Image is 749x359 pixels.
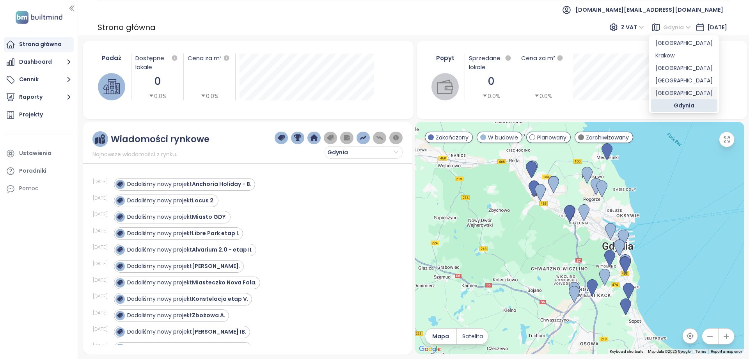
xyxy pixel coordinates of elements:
[19,184,39,193] div: Pomoc
[135,73,179,89] div: 0
[651,49,717,62] div: Krakow
[92,293,112,300] div: [DATE]
[4,72,74,88] button: Cennik
[117,198,122,203] img: icon
[149,92,167,100] div: 0.0%
[462,332,483,341] span: Satelita
[117,230,122,236] img: icon
[192,279,255,286] strong: Miasteczko Nova Fala
[437,79,453,95] img: wallet
[19,166,46,176] div: Poradniki
[192,344,247,352] strong: [STREET_ADDRESS]
[92,150,177,159] span: Najnowsze wiadomości z rynku.
[19,110,43,120] div: Projekty
[192,311,224,319] strong: Zbożowa A
[19,148,51,158] div: Ustawienia
[278,134,285,141] img: price-tag-dark-blue.png
[294,134,301,141] img: trophy-dark-blue.png
[127,328,246,336] div: Dodaliśmy nowy projekt .
[707,23,727,31] span: [DATE]
[192,196,213,204] strong: Locus 2
[376,134,383,141] img: price-decreases.png
[149,93,154,98] span: caret-down
[92,244,112,251] div: [DATE]
[575,0,723,19] span: [DOMAIN_NAME][EMAIL_ADDRESS][DOMAIN_NAME]
[655,101,713,110] div: Gdynia
[417,344,443,354] a: Open this area in Google Maps (opens a new window)
[117,214,122,220] img: icon
[425,329,456,344] button: Mapa
[127,344,248,352] div: Dodaliśmy nowy projekt .
[651,99,717,112] div: Gdynia
[651,37,717,49] div: Warszawa
[127,246,252,254] div: Dodaliśmy nowy projekt .
[648,349,690,354] span: Map data ©2025 Google
[95,134,105,144] img: ruler
[432,332,449,341] span: Mapa
[4,163,74,179] a: Poradniki
[92,195,112,202] div: [DATE]
[4,89,74,105] button: Raporty
[469,73,513,89] div: 0
[586,133,629,142] span: Zarchiwizowany
[655,39,713,47] div: [GEOGRAPHIC_DATA]
[13,9,65,25] img: logo
[482,93,488,98] span: caret-down
[127,196,215,205] div: Dodaliśmy nowy projekt .
[534,92,552,100] div: 0.0%
[127,311,225,320] div: Dodaliśmy nowy projekt .
[192,229,238,237] strong: Libre Park etap I
[4,37,74,52] a: Strona główna
[430,54,461,63] div: Popyt
[92,326,112,333] div: [DATE]
[117,263,122,269] img: icon
[192,262,239,270] strong: [PERSON_NAME]
[651,62,717,74] div: Gdańsk
[360,134,367,141] img: price-increases.png
[327,146,398,158] span: Gdynia
[521,54,565,63] div: Cena za m²
[92,178,112,185] div: [DATE]
[4,54,74,70] button: Dashboard
[127,262,240,270] div: Dodaliśmy nowy projekt .
[192,246,251,254] strong: Alvarium 2.0 - etap II
[117,247,122,252] img: icon
[482,92,500,100] div: 0.0%
[651,87,717,99] div: Łódź
[92,260,112,267] div: [DATE]
[534,93,540,98] span: caret-down
[201,92,218,100] div: 0.0%
[103,79,120,95] img: house
[127,213,227,221] div: Dodaliśmy nowy projekt .
[469,54,513,71] div: Sprzedane lokale
[651,74,717,87] div: Poznań
[192,328,245,336] strong: [PERSON_NAME] IB
[488,133,518,142] span: W budowie
[127,279,256,287] div: Dodaliśmy nowy projekt .
[311,134,318,141] img: home-dark-blue.png
[127,180,251,188] div: Dodaliśmy nowy projekt .
[695,349,706,354] a: Terms (opens in new tab)
[417,344,443,354] img: Google
[92,277,112,284] div: [DATE]
[4,181,74,196] div: Pomoc
[343,134,350,141] img: wallet-dark-grey.png
[392,134,399,141] img: information-circle.png
[192,295,247,303] strong: Konstelacja etap V
[655,89,713,97] div: [GEOGRAPHIC_DATA]
[621,21,644,33] span: Z VAT
[4,107,74,123] a: Projekty
[117,329,122,334] img: icon
[117,181,122,187] img: icon
[4,146,74,161] a: Ustawienia
[192,180,250,188] strong: Anchoria Holiday - B
[188,54,222,63] div: Cena za m²
[92,309,112,316] div: [DATE]
[19,39,62,49] div: Strona główna
[117,313,122,318] img: icon
[655,76,713,85] div: [GEOGRAPHIC_DATA]
[127,295,248,303] div: Dodaliśmy nowy projekt .
[201,93,206,98] span: caret-down
[111,134,209,144] div: Wiadomości rynkowe
[655,64,713,72] div: [GEOGRAPHIC_DATA]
